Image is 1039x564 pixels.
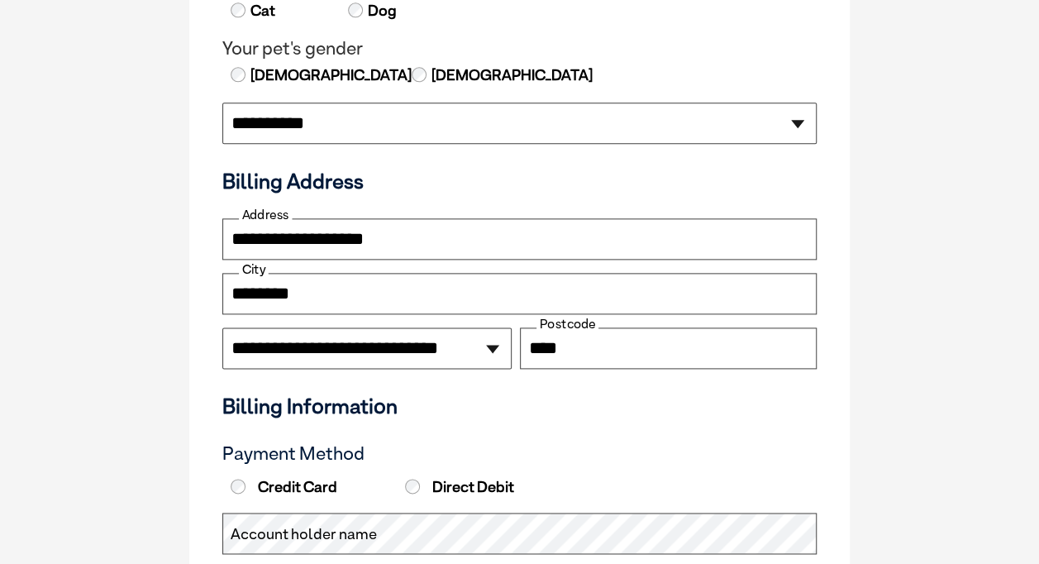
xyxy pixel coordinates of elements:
[231,479,245,494] input: Credit Card
[222,394,817,418] h3: Billing Information
[239,262,269,277] label: City
[401,478,571,496] label: Direct Debit
[231,523,377,545] label: Account holder name
[430,65,593,86] label: [DEMOGRAPHIC_DATA]
[249,65,412,86] label: [DEMOGRAPHIC_DATA]
[222,38,817,60] legend: Your pet's gender
[405,479,420,494] input: Direct Debit
[536,317,598,332] label: Postcode
[239,208,292,222] label: Address
[222,169,817,194] h3: Billing Address
[226,478,397,496] label: Credit Card
[222,443,817,465] h3: Payment Method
